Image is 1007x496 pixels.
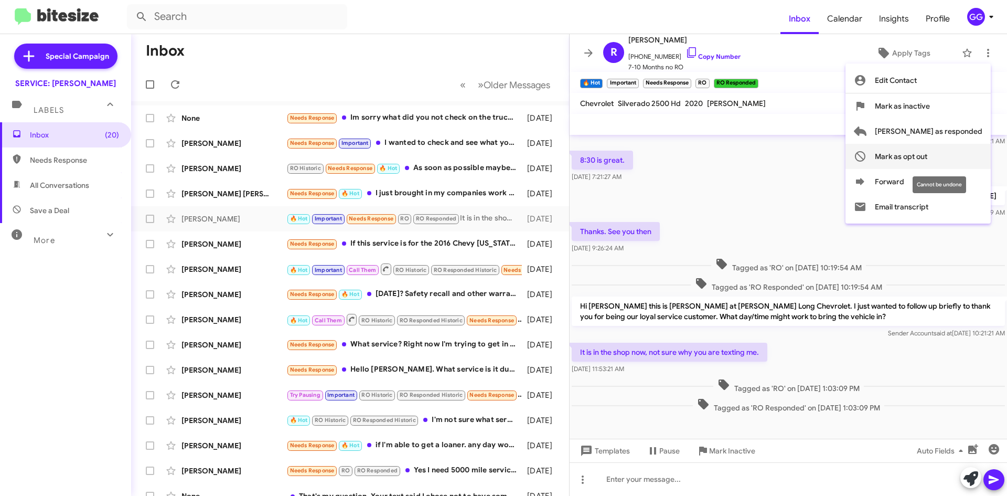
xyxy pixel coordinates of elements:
span: Mark as inactive [875,93,930,119]
span: Edit Contact [875,68,917,93]
button: Email transcript [845,194,991,219]
span: Mark as opt out [875,144,927,169]
div: Cannot be undone [913,176,966,193]
button: Forward [845,169,991,194]
span: [PERSON_NAME] as responded [875,119,982,144]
